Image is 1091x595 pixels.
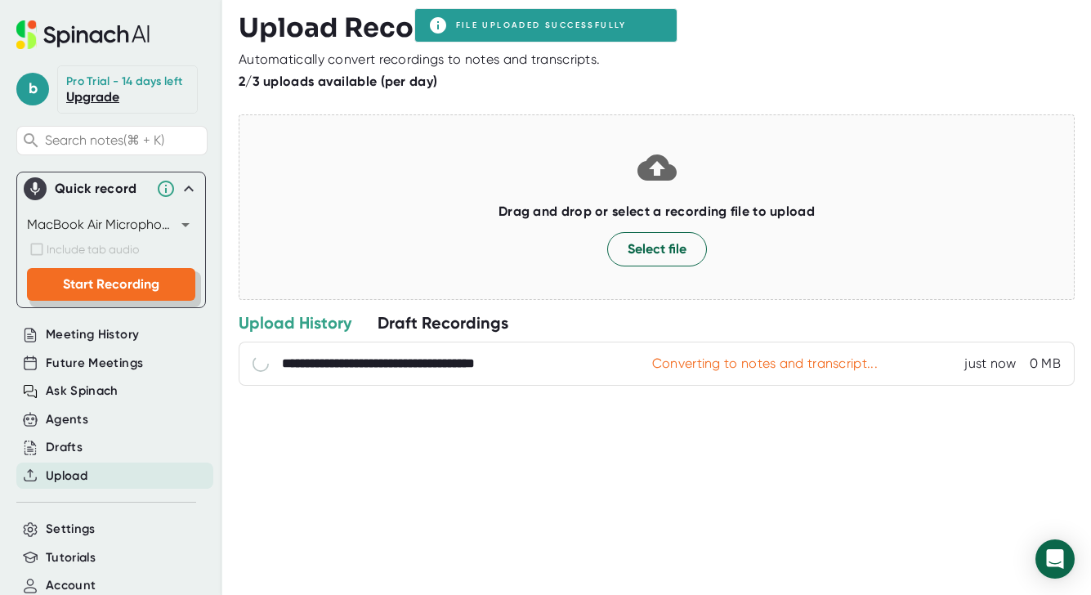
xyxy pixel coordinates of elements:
[24,172,199,205] div: Quick record
[1030,356,1061,372] div: 0 MB
[46,325,139,344] button: Meeting History
[46,382,118,400] button: Ask Spinach
[239,312,351,333] div: Upload History
[47,243,139,256] span: Include tab audio
[16,73,49,105] span: b
[607,232,707,266] button: Select file
[66,89,119,105] a: Upgrade
[46,520,96,539] button: Settings
[239,51,600,68] div: Automatically convert recordings to notes and transcripts.
[1035,539,1075,579] div: Open Intercom Messenger
[46,548,96,567] button: Tutorials
[499,204,815,219] b: Drag and drop or select a recording file to upload
[378,312,508,333] div: Draft Recordings
[239,12,1075,43] h3: Upload Recording
[45,132,203,148] span: Search notes (⌘ + K)
[63,276,159,292] span: Start Recording
[652,356,878,372] div: Converting to notes and transcript...
[964,356,1016,372] div: 9/29/2025, 1:23:19 PM
[55,181,148,197] div: Quick record
[66,74,182,89] div: Pro Trial - 14 days left
[46,438,83,457] button: Drafts
[628,239,686,259] span: Select file
[27,268,195,301] button: Start Recording
[46,576,96,595] button: Account
[46,410,88,429] button: Agents
[46,354,143,373] button: Future Meetings
[27,212,195,238] div: MacBook Air Microphone
[239,74,437,89] b: 2/3 uploads available (per day)
[46,467,87,485] button: Upload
